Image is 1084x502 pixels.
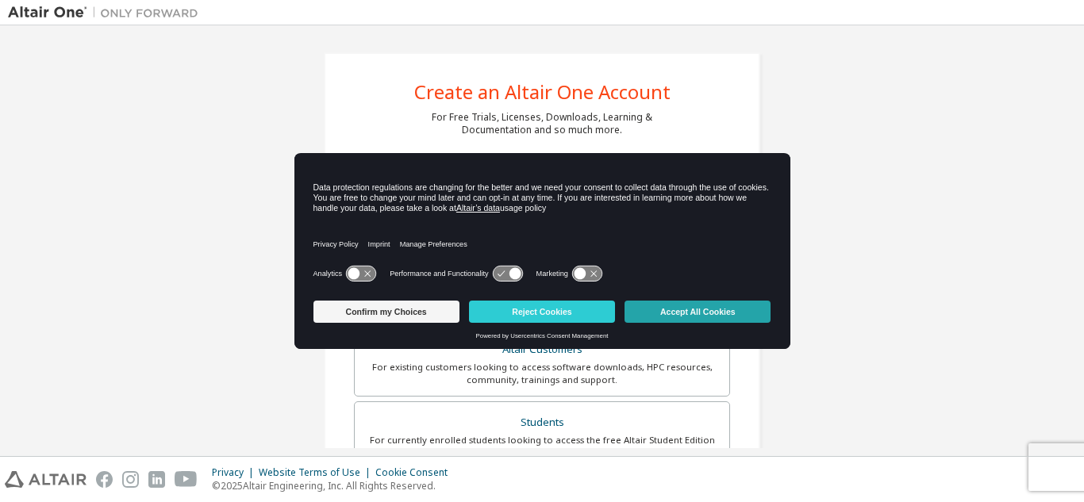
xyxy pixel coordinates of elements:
div: Privacy [212,466,259,479]
div: Altair Customers [364,339,720,361]
div: Create an Altair One Account [414,82,671,102]
div: Website Terms of Use [259,466,375,479]
img: facebook.svg [96,471,113,488]
p: © 2025 Altair Engineering, Inc. All Rights Reserved. [212,479,457,492]
div: Students [364,412,720,434]
img: youtube.svg [175,471,198,488]
img: instagram.svg [122,471,139,488]
img: Altair One [8,5,206,21]
div: For currently enrolled students looking to access the free Altair Student Edition bundle and all ... [364,434,720,459]
div: Cookie Consent [375,466,457,479]
div: For existing customers looking to access software downloads, HPC resources, community, trainings ... [364,361,720,386]
div: For Free Trials, Licenses, Downloads, Learning & Documentation and so much more. [432,111,652,136]
img: altair_logo.svg [5,471,86,488]
img: linkedin.svg [148,471,165,488]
